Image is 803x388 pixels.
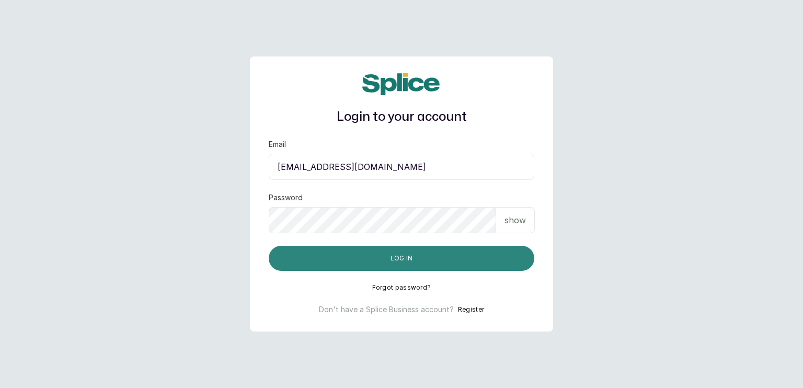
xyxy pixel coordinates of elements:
[372,283,431,292] button: Forgot password?
[458,304,484,315] button: Register
[504,214,526,226] p: show
[269,246,534,271] button: Log in
[269,108,534,127] h1: Login to your account
[319,304,454,315] p: Don't have a Splice Business account?
[269,154,534,180] input: email@acme.com
[269,192,303,203] label: Password
[269,139,286,150] label: Email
